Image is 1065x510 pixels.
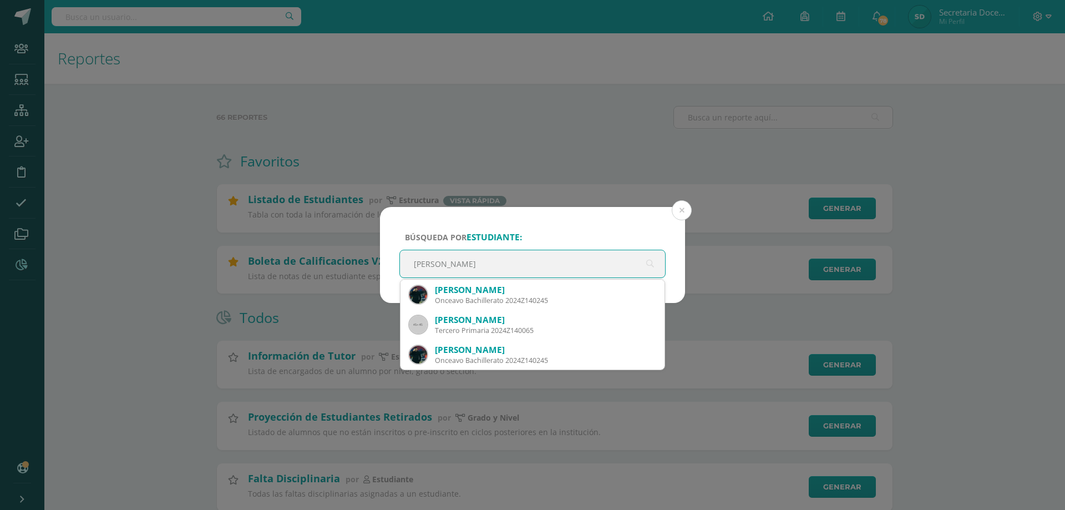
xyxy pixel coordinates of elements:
[466,231,522,243] strong: estudiante:
[672,200,692,220] button: Close (Esc)
[435,296,656,305] div: Onceavo Bachillerato 2024Z140245
[435,344,656,356] div: [PERSON_NAME]
[409,316,427,334] img: 45x45
[409,346,427,363] img: 8da89365e0c11b9fc2e6a1f51fdb86dd.png
[435,356,656,365] div: Onceavo Bachillerato 2024Z140245
[435,314,656,326] div: [PERSON_NAME]
[435,326,656,335] div: Tercero Primaria 2024Z140065
[409,286,427,304] img: 8da89365e0c11b9fc2e6a1f51fdb86dd.png
[400,250,665,277] input: ej. Nicholas Alekzander, etc.
[405,232,522,243] span: Búsqueda por
[435,284,656,296] div: [PERSON_NAME]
